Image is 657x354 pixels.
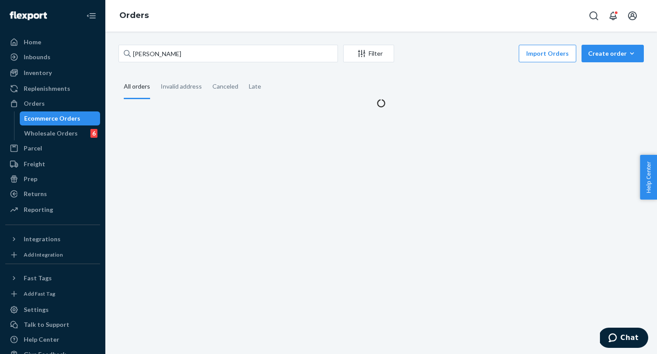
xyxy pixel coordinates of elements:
div: Settings [24,305,49,314]
button: Open Search Box [585,7,603,25]
div: Invalid address [161,75,202,98]
a: Orders [5,97,100,111]
img: Flexport logo [10,11,47,20]
div: Inbounds [24,53,50,61]
div: Parcel [24,144,42,153]
button: Import Orders [519,45,576,62]
div: Create order [588,49,637,58]
div: Replenishments [24,84,70,93]
button: Help Center [640,155,657,200]
div: Late [249,75,261,98]
a: Parcel [5,141,100,155]
a: Replenishments [5,82,100,96]
div: Reporting [24,205,53,214]
div: Freight [24,160,45,168]
div: Fast Tags [24,274,52,282]
button: Integrations [5,232,100,246]
div: Prep [24,175,37,183]
a: Inventory [5,66,100,80]
button: Fast Tags [5,271,100,285]
button: Open notifications [604,7,622,25]
a: Inbounds [5,50,100,64]
div: Ecommerce Orders [24,114,80,123]
div: Canceled [212,75,238,98]
input: Search orders [118,45,338,62]
div: Returns [24,190,47,198]
div: Add Integration [24,251,63,258]
a: Help Center [5,333,100,347]
a: Orders [119,11,149,20]
button: Create order [582,45,644,62]
a: Add Fast Tag [5,289,100,299]
div: Inventory [24,68,52,77]
div: Home [24,38,41,46]
a: Settings [5,303,100,317]
button: Filter [343,45,394,62]
button: Talk to Support [5,318,100,332]
a: Wholesale Orders6 [20,126,101,140]
a: Home [5,35,100,49]
div: Add Fast Tag [24,290,55,297]
button: Close Navigation [83,7,100,25]
div: Wholesale Orders [24,129,78,138]
a: Ecommerce Orders [20,111,101,125]
a: Freight [5,157,100,171]
iframe: Opens a widget where you can chat to one of our agents [600,328,648,350]
a: Add Integration [5,250,100,260]
a: Reporting [5,203,100,217]
div: Integrations [24,235,61,243]
div: Help Center [24,335,59,344]
div: Filter [344,49,394,58]
a: Returns [5,187,100,201]
button: Open account menu [624,7,641,25]
div: Orders [24,99,45,108]
div: All orders [124,75,150,99]
ol: breadcrumbs [112,3,156,29]
div: Talk to Support [24,320,69,329]
div: 6 [90,129,97,138]
a: Prep [5,172,100,186]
